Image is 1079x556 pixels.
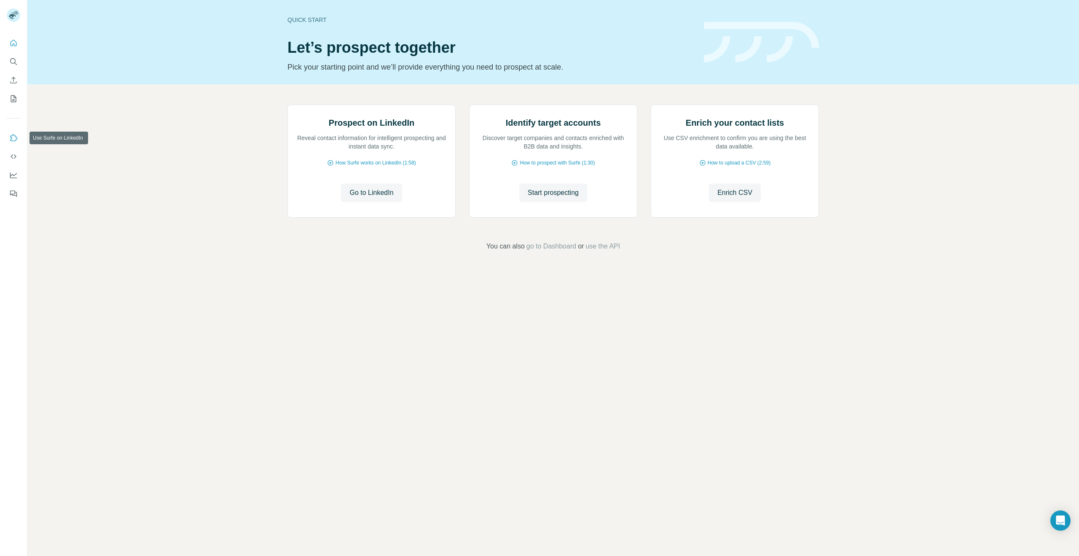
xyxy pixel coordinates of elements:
[287,39,694,56] h1: Let’s prospect together
[486,241,525,251] span: You can also
[296,134,447,151] p: Reveal contact information for intelligent prospecting and instant data sync.
[329,117,414,129] h2: Prospect on LinkedIn
[704,22,819,63] img: banner
[717,188,752,198] span: Enrich CSV
[7,149,20,164] button: Use Surfe API
[7,167,20,183] button: Dashboard
[585,241,620,251] button: use the API
[708,159,770,167] span: How to upload a CSV (2:59)
[519,184,587,202] button: Start prospecting
[578,241,584,251] span: or
[7,186,20,201] button: Feedback
[336,159,416,167] span: How Surfe works on LinkedIn (1:58)
[526,241,576,251] button: go to Dashboard
[7,91,20,106] button: My lists
[287,61,694,73] p: Pick your starting point and we’ll provide everything you need to prospect at scale.
[709,184,761,202] button: Enrich CSV
[7,73,20,88] button: Enrich CSV
[7,35,20,51] button: Quick start
[349,188,393,198] span: Go to LinkedIn
[341,184,402,202] button: Go to LinkedIn
[478,134,628,151] p: Discover target companies and contacts enriched with B2B data and insights.
[528,188,579,198] span: Start prospecting
[660,134,810,151] p: Use CSV enrichment to confirm you are using the best data available.
[506,117,601,129] h2: Identify target accounts
[1050,510,1071,531] div: Open Intercom Messenger
[7,54,20,69] button: Search
[520,159,595,167] span: How to prospect with Surfe (1:30)
[287,16,694,24] div: Quick start
[686,117,784,129] h2: Enrich your contact lists
[7,130,20,146] button: Use Surfe on LinkedIn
